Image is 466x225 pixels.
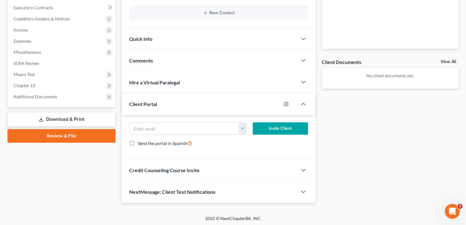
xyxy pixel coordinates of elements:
span: Send the portal in Spanish [138,141,187,146]
span: 3 [458,204,463,209]
span: Expenses [14,38,31,44]
button: New Contact [134,11,303,15]
iframe: Intercom live chat [445,204,460,219]
a: Review & File [7,129,116,143]
span: Chapter 13 [14,83,35,88]
span: Comments [129,57,153,63]
a: Executory Contracts [9,2,116,13]
span: SOFA Review [14,61,39,66]
span: Hire a Virtual Paralegal [129,79,180,85]
p: No client documents yet. [327,73,454,79]
a: View All [441,60,456,64]
span: Codebtors Insiders & Notices [14,16,70,21]
span: Client Portal [129,101,157,107]
span: Income [14,27,28,32]
button: Invite Client [253,122,308,135]
span: Additional Documents [14,94,57,99]
span: Miscellaneous [14,49,41,55]
span: Executory Contracts [14,5,53,10]
span: Means Test [14,72,35,77]
div: Client Documents [322,59,362,65]
span: NextMessage: Client Text Notifications [129,189,215,195]
span: Quick Info [129,36,152,42]
a: Download & Print [7,112,116,127]
span: Credit Counseling Course Invite [129,167,200,173]
input: Enter email [129,123,239,134]
a: SOFA Review [9,58,116,69]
